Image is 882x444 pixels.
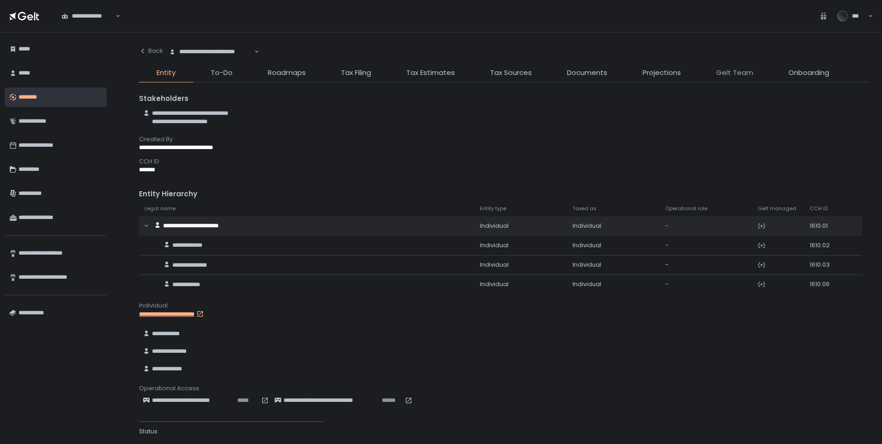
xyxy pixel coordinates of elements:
[139,189,869,200] div: Entity Hierarchy
[157,68,176,78] span: Entity
[788,68,829,78] span: Onboarding
[810,241,839,250] div: 1610.02
[163,42,259,62] div: Search for option
[665,222,747,230] div: -
[114,12,115,21] input: Search for option
[665,241,747,250] div: -
[268,68,306,78] span: Roadmaps
[56,6,120,26] div: Search for option
[145,205,176,212] span: Legal name
[573,205,597,212] span: Taxed as
[406,68,455,78] span: Tax Estimates
[490,68,532,78] span: Tax Sources
[211,68,233,78] span: To-Do
[810,280,839,288] div: 1610.06
[480,222,561,230] div: Individual
[665,261,747,269] div: -
[480,205,506,212] span: Entity type
[139,94,869,104] div: Stakeholders
[643,68,681,78] span: Projections
[573,222,654,230] div: Individual
[480,261,561,269] div: Individual
[716,68,753,78] span: Gelt Team
[810,205,828,212] span: CCH ID
[139,135,869,144] div: Created By
[139,301,869,310] div: Individual
[573,261,654,269] div: Individual
[139,427,157,436] span: Status
[810,222,839,230] div: 1610.01
[139,384,869,393] div: Operational Access
[665,280,747,288] div: -
[758,205,796,212] span: Gelt managed
[810,261,839,269] div: 1610.03
[573,241,654,250] div: Individual
[573,280,654,288] div: Individual
[480,280,561,288] div: Individual
[139,42,163,60] button: Back
[567,68,607,78] span: Documents
[665,205,707,212] span: Operational role
[480,241,561,250] div: Individual
[341,68,371,78] span: Tax Filing
[139,157,869,166] div: CCH ID
[139,47,163,55] div: Back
